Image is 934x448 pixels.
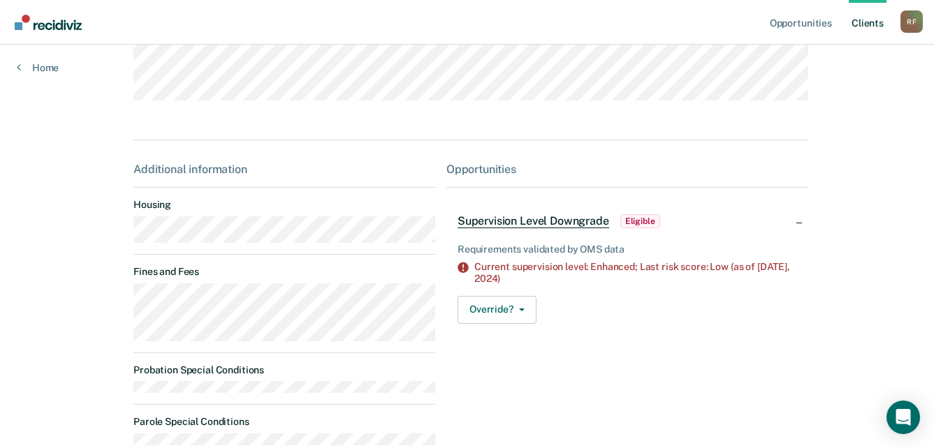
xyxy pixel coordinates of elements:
button: Override? [458,296,537,324]
dt: Probation Special Conditions [133,364,435,376]
a: Home [17,61,59,74]
div: Current supervision level: Enhanced; Last risk score: Low (as of [DATE], [474,261,797,285]
button: Profile dropdown button [900,10,923,33]
img: Recidiviz [15,15,82,30]
div: R F [900,10,923,33]
div: Requirements validated by OMS data [458,244,797,255]
div: Supervision Level DowngradeEligible [446,199,808,244]
span: 2024) [474,273,500,284]
dt: Housing [133,199,435,211]
div: Additional information [133,163,435,176]
dt: Fines and Fees [133,266,435,278]
span: Supervision Level Downgrade [458,214,609,228]
dt: Parole Special Conditions [133,416,435,428]
div: Opportunities [446,163,808,176]
div: Open Intercom Messenger [886,401,920,434]
span: Eligible [620,214,660,228]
